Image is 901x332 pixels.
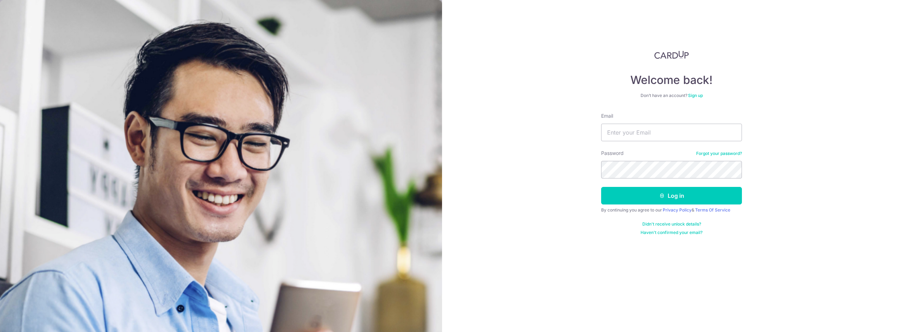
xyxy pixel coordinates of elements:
[601,150,624,157] label: Password
[641,230,702,235] a: Haven't confirmed your email?
[663,207,692,213] a: Privacy Policy
[696,151,742,156] a: Forgot your password?
[601,93,742,98] div: Don’t have an account?
[601,73,742,87] h4: Welcome back!
[601,187,742,204] button: Log in
[654,51,689,59] img: CardUp Logo
[695,207,730,213] a: Terms Of Service
[601,112,613,119] label: Email
[688,93,703,98] a: Sign up
[601,207,742,213] div: By continuing you agree to our &
[601,124,742,141] input: Enter your Email
[642,221,701,227] a: Didn't receive unlock details?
